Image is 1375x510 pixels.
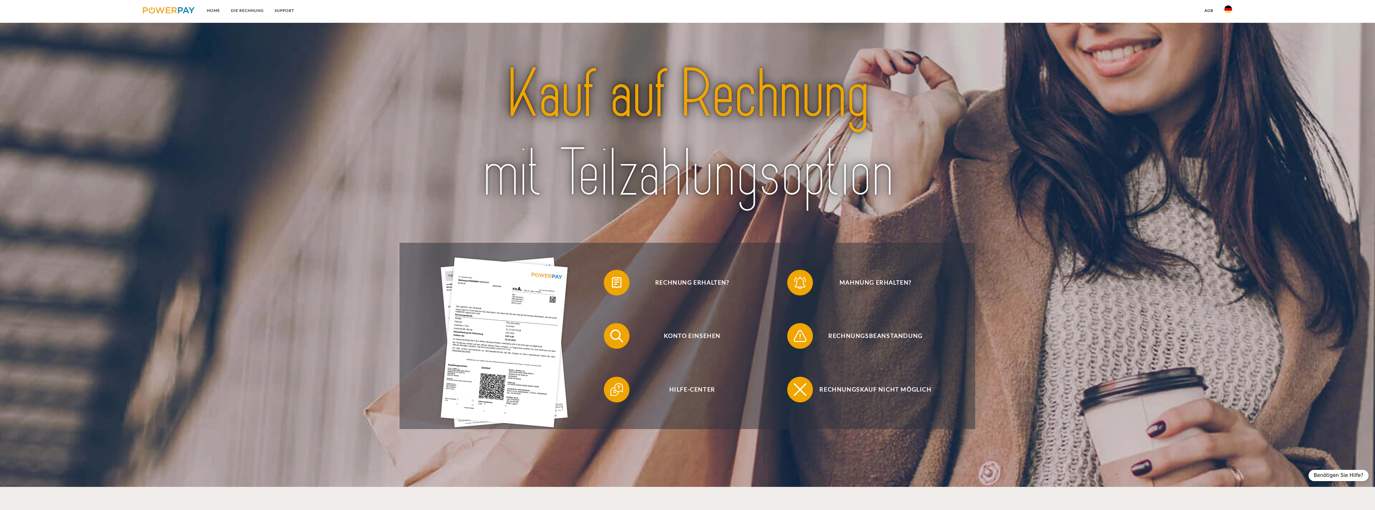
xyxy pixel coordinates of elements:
div: Benötigen Sie Hilfe? [1309,470,1369,481]
span: Hilfe-Center [613,377,771,402]
img: qb_close.svg [792,382,808,398]
span: Rechnung erhalten? [613,270,771,295]
a: SUPPORT [269,5,300,16]
img: single_invoice_powerpay_de.jpg [441,258,568,427]
img: qb_bill.svg [609,275,625,291]
button: Hilfe-Center [604,377,771,402]
img: de [1224,5,1232,13]
button: Rechnung erhalten? [604,270,771,295]
img: title-powerpay_de.svg [433,51,942,217]
span: Rechnungsbeanstandung [797,323,954,349]
img: qb_help.svg [609,382,625,398]
img: logo-powerpay.svg [143,7,195,13]
button: Rechnungsbeanstandung [787,323,954,349]
button: Rechnungskauf nicht möglich [787,377,954,402]
button: Mahnung erhalten? [787,270,954,295]
span: Konto einsehen [613,323,771,349]
a: agb [1199,5,1219,16]
button: Konto einsehen [604,323,771,349]
img: qb_bell.svg [792,275,808,291]
a: Home [201,5,225,16]
img: qb_warning.svg [792,328,808,344]
span: Rechnungskauf nicht möglich [797,377,954,402]
span: Mahnung erhalten? [797,270,954,295]
a: DIE RECHNUNG [225,5,269,16]
img: qb_search.svg [609,328,625,344]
